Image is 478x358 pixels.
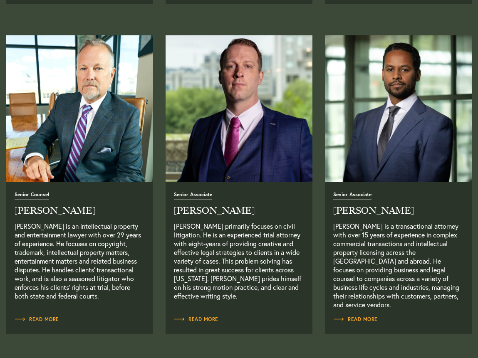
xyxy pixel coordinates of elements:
[15,192,49,200] span: Senior Counsel
[333,206,463,215] h2: [PERSON_NAME]
[15,222,145,309] p: [PERSON_NAME] is an intellectual property and entertainment lawyer with over 29 years of experien...
[174,315,218,323] a: Read Full Bio
[333,222,463,309] p: [PERSON_NAME] is a transactional attorney with over 15 years of experience in complex commercial ...
[15,317,59,322] span: Read More
[174,192,212,200] span: Senior Associate
[15,315,59,323] a: Read Full Bio
[174,191,304,309] a: Read Full Bio
[333,315,378,323] a: Read Full Bio
[325,35,472,182] img: ac-profile-headshots-joel.jpg
[6,35,153,182] img: buck_mckinney.jpg
[174,317,218,322] span: Read More
[325,35,472,182] a: Read Full Bio
[6,35,153,182] a: Read Full Bio
[166,35,312,182] img: ac-team-aaron-gankofskie.jpg
[166,35,312,182] a: Read Full Bio
[15,191,145,309] a: Read Full Bio
[333,191,463,309] a: Read Full Bio
[333,192,372,200] span: Senior Associate
[174,206,304,215] h2: [PERSON_NAME]
[15,206,145,215] h2: [PERSON_NAME]
[333,317,378,322] span: Read More
[174,222,304,309] p: [PERSON_NAME] primarily focuses on civil litigation. He is an experienced trial attorney with eig...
